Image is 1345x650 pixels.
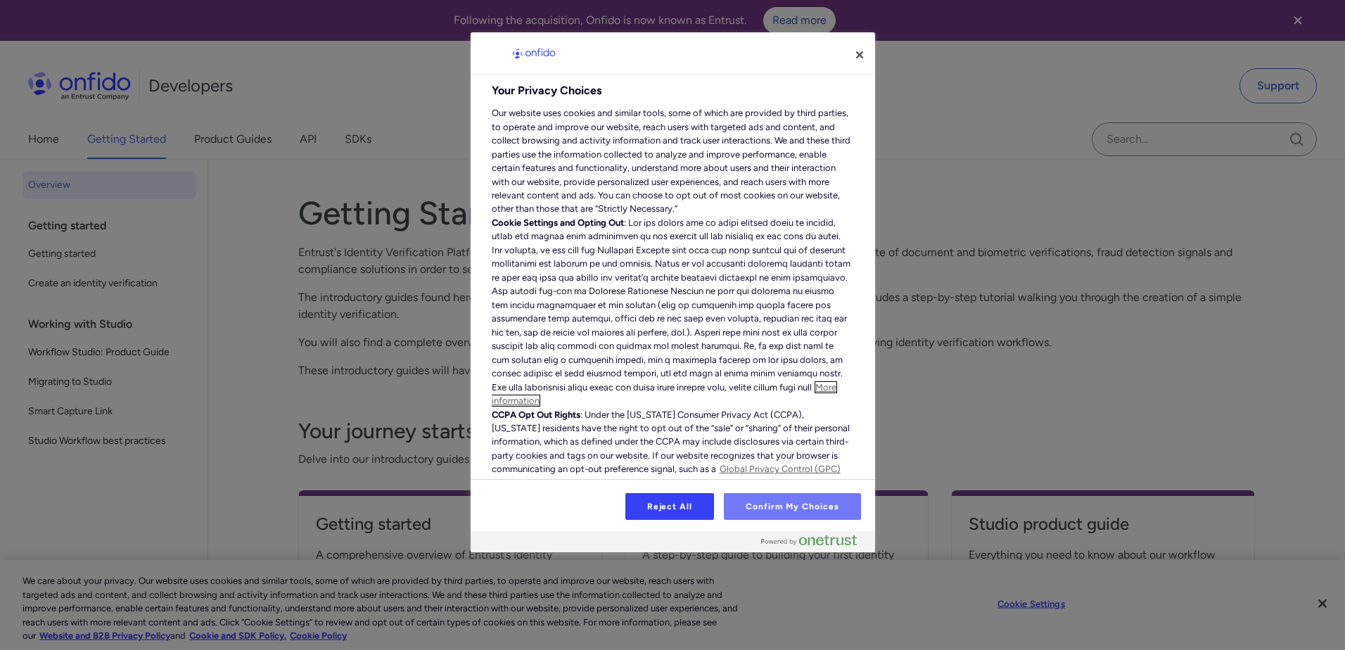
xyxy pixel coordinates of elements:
[761,535,857,546] img: Powered by OneTrust Opens in a new Tab
[492,217,624,228] b: Cookie Settings and Opting Out
[844,39,875,70] button: Close
[724,493,860,520] button: Confirm My Choices
[492,106,852,558] div: Our website uses cookies and similar tools, some of which are provided by third parties, to opera...
[492,409,580,420] b: CCPA Opt Out Rights
[492,382,836,406] a: More information
[506,39,562,68] img: Onfido Logo
[471,32,875,552] div: Your Privacy Choices
[492,39,576,68] div: Onfido Logo
[492,82,852,99] h2: Your Privacy Choices
[761,535,868,552] a: Powered by OneTrust Opens in a new Tab
[471,32,875,552] div: Preference center
[625,493,715,520] button: Reject All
